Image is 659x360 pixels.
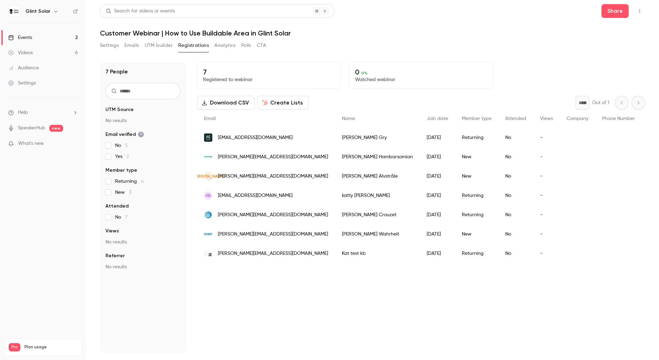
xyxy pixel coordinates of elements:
[335,167,420,186] div: [PERSON_NAME] Alvstråle
[70,141,78,147] iframe: Noticeable Trigger
[105,167,137,174] span: Member type
[204,211,212,219] img: statkraft.com
[462,116,491,121] span: Member type
[115,142,128,149] span: No
[498,167,533,186] div: No
[218,134,293,141] span: [EMAIL_ADDRESS][DOMAIN_NAME]
[206,192,211,199] span: kB
[427,116,448,121] span: Join date
[420,128,455,147] div: [DATE]
[420,186,455,205] div: [DATE]
[115,153,129,160] span: Yes
[105,68,128,76] h1: 7 People
[105,263,181,270] p: No results
[18,109,28,116] span: Help
[455,244,498,263] div: Returning
[335,128,420,147] div: [PERSON_NAME] Gry
[105,106,134,113] span: UTM Source
[335,186,420,205] div: katty [PERSON_NAME]
[533,224,560,244] div: -
[204,251,212,256] img: barofe.no
[49,125,63,132] span: new
[106,8,175,15] div: Search for videos or events
[145,40,173,51] button: UTM builder
[203,76,335,83] p: Registered to webinar
[567,116,588,121] span: Company
[498,244,533,263] div: No
[218,211,328,219] span: [PERSON_NAME][EMAIL_ADDRESS][DOMAIN_NAME]
[100,29,645,37] h1: Customer Webinar | How to Use Buildable Area in Glint Solar
[533,167,560,186] div: -
[105,239,181,246] p: No results
[214,40,236,51] button: Analytics
[204,153,212,161] img: qenergy.eu
[420,205,455,224] div: [DATE]
[602,116,635,121] span: Phone Number
[455,205,498,224] div: Returning
[335,205,420,224] div: [PERSON_NAME] Crouzet
[355,68,487,76] p: 0
[335,244,420,263] div: Kat test kb
[8,34,32,41] div: Events
[241,40,251,51] button: Polls
[8,49,33,56] div: Videos
[204,116,216,121] span: Email
[141,179,144,184] span: 4
[26,8,50,15] h6: Glint Solar
[355,76,487,83] p: Watched webinar
[100,40,119,51] button: Settings
[498,128,533,147] div: No
[455,224,498,244] div: New
[9,343,20,351] span: Pro
[125,143,128,148] span: 5
[126,154,129,159] span: 2
[335,147,420,167] div: [PERSON_NAME] Hambarsomian
[24,344,78,350] span: Plan usage
[218,192,293,199] span: [EMAIL_ADDRESS][DOMAIN_NAME]
[218,231,328,238] span: [PERSON_NAME][EMAIL_ADDRESS][DOMAIN_NAME]
[204,230,212,238] img: chintsolar.com
[197,96,255,110] button: Download CSV
[420,244,455,263] div: [DATE]
[257,40,266,51] button: CTA
[9,6,20,17] img: Glint Solar
[192,173,225,179] span: [PERSON_NAME]
[342,116,355,121] span: Name
[420,224,455,244] div: [DATE]
[361,71,367,76] span: 0 %
[420,147,455,167] div: [DATE]
[455,186,498,205] div: Returning
[105,117,181,124] p: No results
[105,252,125,259] span: Referrer
[218,153,328,161] span: [PERSON_NAME][EMAIL_ADDRESS][DOMAIN_NAME]
[601,4,629,18] button: Share
[498,224,533,244] div: No
[203,68,335,76] p: 7
[335,224,420,244] div: [PERSON_NAME] Wahrheit
[8,64,39,71] div: Audience
[8,80,36,87] div: Settings
[455,167,498,186] div: New
[115,178,144,185] span: Returning
[455,147,498,167] div: New
[178,40,209,51] button: Registrations
[592,99,609,106] p: Out of 1
[505,116,526,121] span: Attended
[105,228,119,234] span: Views
[105,131,144,138] span: Email verified
[18,140,44,147] span: What's new
[115,189,131,196] span: New
[498,147,533,167] div: No
[455,128,498,147] div: Returning
[115,214,128,221] span: No
[218,250,328,257] span: [PERSON_NAME][EMAIL_ADDRESS][DOMAIN_NAME]
[533,244,560,263] div: -
[498,205,533,224] div: No
[533,186,560,205] div: -
[204,133,212,142] img: arteus-energy.de
[129,190,131,195] span: 3
[18,124,45,132] a: SpeakerHub
[498,186,533,205] div: No
[533,205,560,224] div: -
[540,116,553,121] span: Views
